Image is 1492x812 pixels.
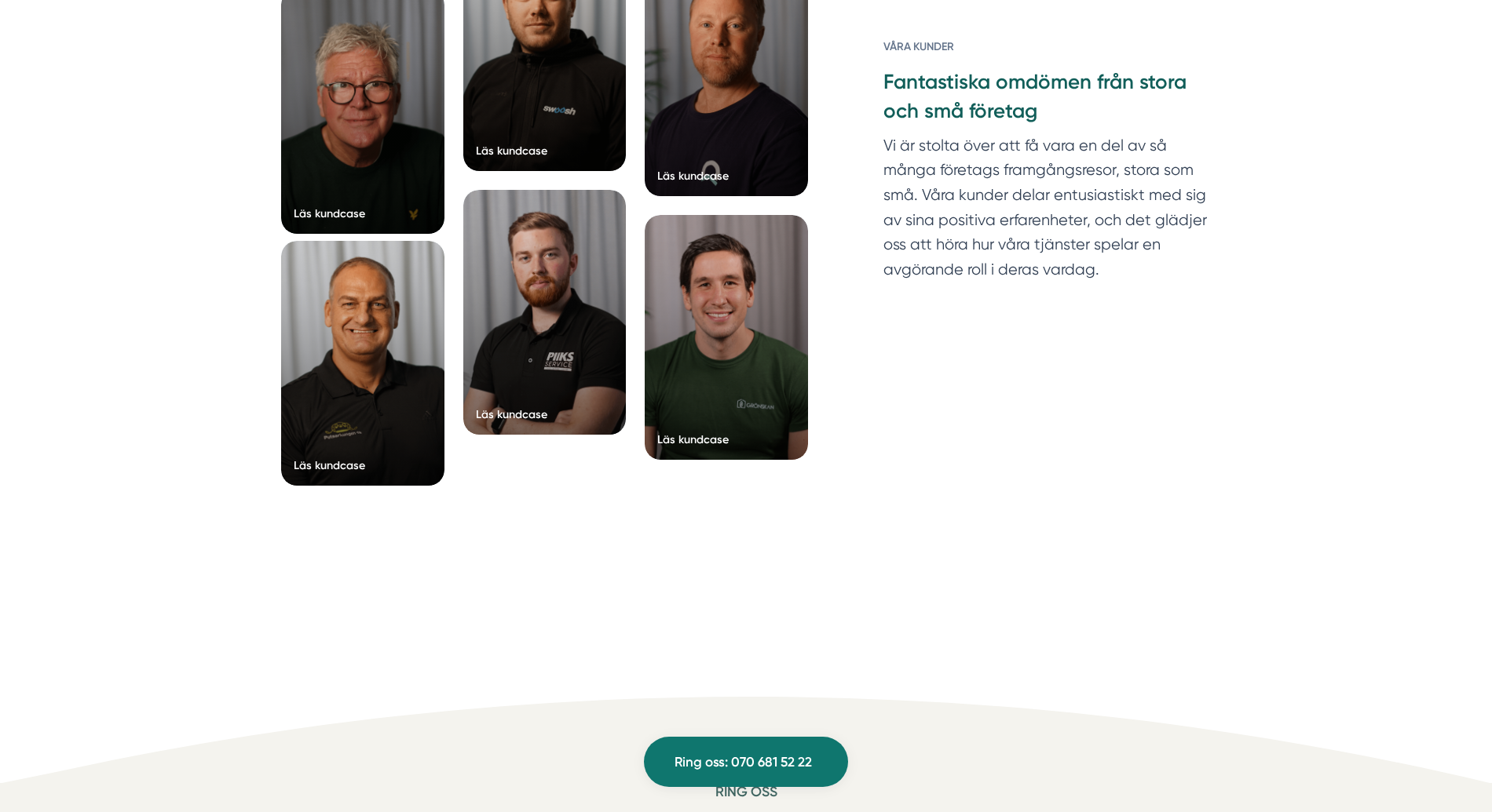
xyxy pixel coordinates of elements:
div: Läs kundcase [294,206,365,221]
a: Läs kundcase [645,215,808,460]
h6: Våra kunder [883,38,1211,68]
div: Läs kundcase [657,168,729,184]
h3: Fantastiska omdömen från stora och små företag [883,68,1211,133]
a: Ring oss: 070 681 52 22 [644,737,848,787]
p: Vi är stolta över att få vara en del av så många företags framgångsresor, stora som små. Våra kun... [883,133,1211,289]
div: Läs kundcase [476,406,547,422]
div: Läs kundcase [476,143,547,158]
div: Läs kundcase [294,457,365,473]
a: Läs kundcase [463,190,627,435]
div: Läs kundcase [657,431,729,447]
span: Ring oss: 070 681 52 22 [675,752,812,773]
a: Läs kundcase [281,241,444,486]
